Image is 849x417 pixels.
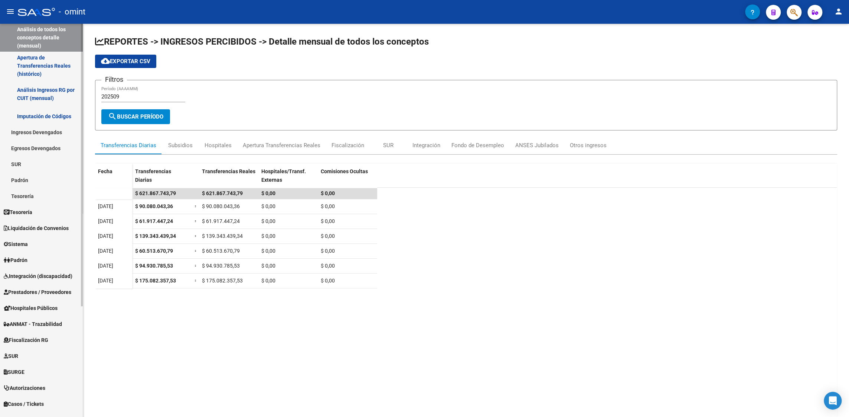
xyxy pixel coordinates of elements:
[4,208,32,216] span: Tesorería
[243,141,320,149] div: Apertura Transferencias Reales
[59,4,85,20] span: - omint
[195,218,197,224] span: =
[95,36,429,47] span: REPORTES -> INGRESOS PERCIBIDOS -> Detalle mensual de todos los conceptos
[195,203,197,209] span: =
[451,141,504,149] div: Fondo de Desempleo
[261,263,275,269] span: $ 0,00
[135,233,176,239] span: $ 139.343.439,34
[202,203,240,209] span: $ 90.080.043,36
[318,164,377,195] datatable-header-cell: Comisiones Ocultas
[98,203,113,209] span: [DATE]
[4,240,28,248] span: Sistema
[202,218,240,224] span: $ 61.917.447,24
[205,141,232,149] div: Hospitales
[108,113,163,120] span: Buscar Período
[135,263,173,269] span: $ 94.930.785,53
[412,141,440,149] div: Integración
[98,233,113,239] span: [DATE]
[824,392,842,410] div: Open Intercom Messenger
[4,352,18,360] span: SUR
[261,218,275,224] span: $ 0,00
[321,248,335,254] span: $ 0,00
[202,168,255,174] span: Transferencias Reales
[4,288,71,296] span: Prestadores / Proveedores
[195,248,197,254] span: =
[135,218,173,224] span: $ 61.917.447,24
[132,164,192,195] datatable-header-cell: Transferencias Diarias
[98,278,113,284] span: [DATE]
[321,218,335,224] span: $ 0,00
[4,224,69,232] span: Liquidación de Convenios
[261,233,275,239] span: $ 0,00
[199,164,258,195] datatable-header-cell: Transferencias Reales
[515,141,559,149] div: ANSES Jubilados
[321,233,335,239] span: $ 0,00
[6,7,15,16] mat-icon: menu
[135,278,176,284] span: $ 175.082.357,53
[202,278,243,284] span: $ 175.082.357,53
[202,190,243,196] span: $ 621.867.743,79
[135,248,173,254] span: $ 60.513.670,79
[383,141,394,149] div: SUR
[321,168,368,174] span: Comisiones Ocultas
[834,7,843,16] mat-icon: person
[101,56,110,65] mat-icon: cloud_download
[202,263,240,269] span: $ 94.930.785,53
[4,272,72,280] span: Integración (discapacidad)
[135,190,176,196] span: $ 621.867.743,79
[4,368,25,376] span: SURGE
[98,168,112,174] span: Fecha
[570,141,607,149] div: Otros ingresos
[321,190,335,196] span: $ 0,00
[168,141,193,149] div: Subsidios
[195,278,197,284] span: =
[135,203,173,209] span: $ 90.080.043,36
[261,278,275,284] span: $ 0,00
[135,168,171,183] span: Transferencias Diarias
[261,248,275,254] span: $ 0,00
[258,164,318,195] datatable-header-cell: Hospitales/Transf. Externas
[202,233,243,239] span: $ 139.343.439,34
[101,58,150,65] span: Exportar CSV
[101,109,170,124] button: Buscar Período
[202,248,240,254] span: $ 60.513.670,79
[321,203,335,209] span: $ 0,00
[261,168,306,183] span: Hospitales/Transf. Externas
[261,190,275,196] span: $ 0,00
[95,55,156,68] button: Exportar CSV
[101,141,156,149] div: Transferencias Diarias
[4,400,44,408] span: Casos / Tickets
[261,203,275,209] span: $ 0,00
[4,304,58,312] span: Hospitales Públicos
[195,233,197,239] span: =
[332,141,364,149] div: Fiscalización
[98,263,113,269] span: [DATE]
[98,218,113,224] span: [DATE]
[4,336,48,344] span: Fiscalización RG
[195,263,197,269] span: =
[4,256,27,264] span: Padrón
[4,384,45,392] span: Autorizaciones
[95,164,132,195] datatable-header-cell: Fecha
[101,74,127,85] h3: Filtros
[108,112,117,121] mat-icon: search
[321,263,335,269] span: $ 0,00
[321,278,335,284] span: $ 0,00
[98,248,113,254] span: [DATE]
[4,320,62,328] span: ANMAT - Trazabilidad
